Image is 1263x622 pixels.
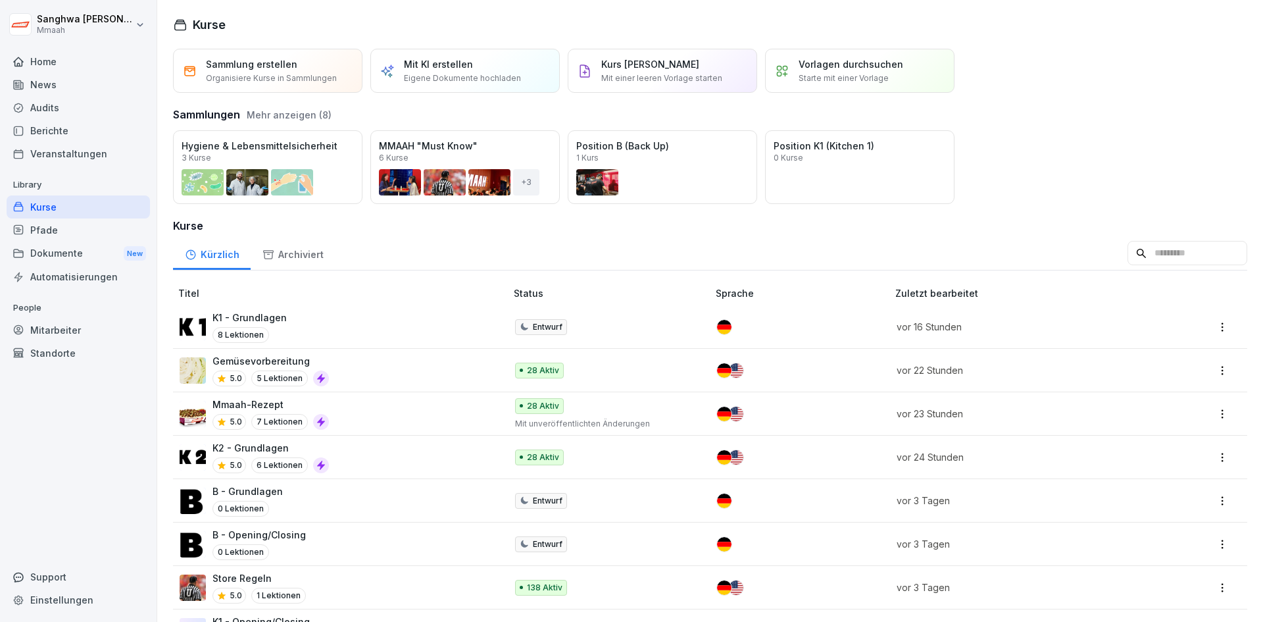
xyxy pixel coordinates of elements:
p: 138 Aktiv [527,582,562,594]
img: de.svg [717,450,731,465]
img: de.svg [717,320,731,334]
p: Kurs [PERSON_NAME] [601,57,699,71]
p: 7 Lektionen [251,414,308,430]
img: tcs8q0vkz8lilcv70bnqfs0v.png [180,314,206,340]
p: Mit einer leeren Vorlage starten [601,72,722,84]
div: Einstellungen [7,588,150,611]
p: 6 Kurse [379,154,409,162]
img: nndeipvymxmhzb5jwlt0q1tu.png [180,357,206,384]
p: vor 23 Stunden [897,407,1141,421]
p: Starte mit einer Vorlage [799,72,889,84]
img: exe1e7hno5dlvca6chh1sq7j.png [180,575,206,601]
p: vor 24 Stunden [897,450,1141,464]
p: Vorlagen durchsuchen [799,57,903,71]
button: Mehr anzeigen (8) [247,108,332,122]
h1: Kurse [193,16,226,34]
a: Berichte [7,119,150,142]
p: Library [7,174,150,195]
p: 5.0 [230,373,242,384]
a: MMAAH "Must Know"6 Kurse+3 [370,130,560,204]
img: us.svg [729,450,743,465]
p: 3 Kurse [182,154,211,162]
p: 8 Lektionen [212,327,269,343]
p: Titel [178,286,508,300]
a: Standorte [7,342,150,365]
p: Status [514,286,710,300]
a: Veranstaltungen [7,142,150,165]
p: Mmaah-Rezept [212,398,329,411]
img: nzulsy5w3d3lwu146n43vfqy.png [180,488,206,514]
p: 28 Aktiv [527,400,559,412]
div: Mitarbeiter [7,319,150,342]
p: Eigene Dokumente hochladen [404,72,521,84]
p: 5 Lektionen [251,371,308,386]
p: Position B (Back Up) [576,139,749,153]
img: us.svg [729,407,743,421]
p: B - Grundlagen [212,484,283,498]
a: Pfade [7,219,150,242]
a: Kürzlich [173,236,251,270]
a: Archiviert [251,236,335,270]
p: Zuletzt bearbeitet [895,286,1157,300]
p: Mit KI erstellen [404,57,473,71]
p: vor 22 Stunden [897,363,1141,377]
p: Hygiene & Lebensmittelsicherheit [182,139,354,153]
a: Position K1 (Kitchen 1)0 Kurse [765,130,954,204]
img: us.svg [729,581,743,595]
p: Entwurf [533,538,562,550]
h3: Sammlungen [173,107,240,122]
p: 5.0 [230,416,242,428]
img: de.svg [717,494,731,508]
p: vor 16 Stunden [897,320,1141,334]
img: vmo6f0y31k6jffiibfzh6p17.png [180,444,206,471]
img: us.svg [729,363,743,378]
p: Position K1 (Kitchen 1) [774,139,946,153]
img: de.svg [717,581,731,595]
p: vor 3 Tagen [897,537,1141,551]
a: Automatisierungen [7,265,150,288]
a: Position B (Back Up)1 Kurs [568,130,757,204]
p: 28 Aktiv [527,452,559,463]
p: 1 Lektionen [251,588,306,604]
a: Kurse [7,195,150,219]
p: Entwurf [533,321,562,333]
img: aorp7rkuwmik970cf9yxtk60.png [180,531,206,557]
p: Gemüsevorbereitung [212,354,329,368]
p: 1 Kurs [576,154,599,162]
h3: Kurse [173,218,1247,234]
p: 0 Kurse [774,154,803,162]
div: New [124,246,146,261]
p: Sammlung erstellen [206,57,297,71]
div: Home [7,50,150,73]
img: de.svg [717,407,731,421]
a: News [7,73,150,96]
p: Sprache [716,286,890,300]
p: vor 3 Tagen [897,581,1141,594]
p: K2 - Grundlagen [212,441,329,455]
p: Mmaah [37,26,133,35]
p: 5.0 [230,590,242,602]
p: vor 3 Tagen [897,494,1141,507]
img: de.svg [717,363,731,378]
p: B - Opening/Closing [212,528,306,542]
div: + 3 [513,169,539,195]
p: 5.0 [230,459,242,471]
p: K1 - Grundlagen [212,311,287,324]
p: 28 Aktiv [527,365,559,376]
p: Entwurf [533,495,562,507]
p: MMAAH "Must Know" [379,139,551,153]
a: DokumenteNew [7,242,150,266]
a: Audits [7,96,150,119]
p: Mit unveröffentlichten Änderungen [515,418,695,430]
p: People [7,298,150,319]
p: Store Regeln [212,571,306,585]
